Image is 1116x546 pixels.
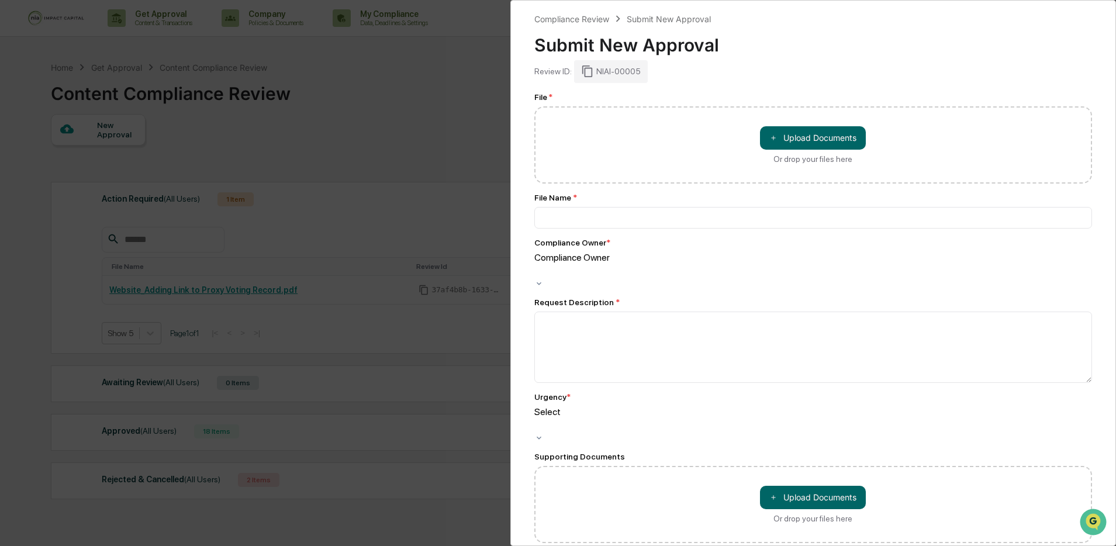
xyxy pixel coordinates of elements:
[12,89,33,110] img: 1746055101610-c473b297-6a78-478c-a979-82029cc54cd1
[534,392,571,402] div: Urgency
[23,147,75,159] span: Preclearance
[534,25,1093,56] div: Submit New Approval
[1079,507,1110,539] iframe: Open customer support
[534,193,1093,202] div: File Name
[534,67,572,76] div: Review ID:
[7,165,78,186] a: 🔎Data Lookup
[760,126,866,150] button: Or drop your files here
[574,60,648,82] div: NIAI-00005
[12,171,21,180] div: 🔎
[96,147,145,159] span: Attestations
[534,252,1093,263] div: Compliance Owner
[760,486,866,509] button: Or drop your files here
[116,198,141,207] span: Pylon
[534,238,610,247] div: Compliance Owner
[534,92,1093,102] div: File
[534,452,1093,461] div: Supporting Documents
[769,132,778,143] span: ＋
[773,154,852,164] div: Or drop your files here
[80,143,150,164] a: 🗄️Attestations
[40,89,192,101] div: Start new chat
[534,14,609,24] div: Compliance Review
[534,298,1093,307] div: Request Description
[40,101,148,110] div: We're available if you need us!
[12,148,21,158] div: 🖐️
[199,93,213,107] button: Start new chat
[82,198,141,207] a: Powered byPylon
[534,406,1093,417] div: Select
[773,514,852,523] div: Or drop your files here
[627,14,711,24] div: Submit New Approval
[23,170,74,181] span: Data Lookup
[12,25,213,43] p: How can we help?
[769,492,778,503] span: ＋
[7,143,80,164] a: 🖐️Preclearance
[85,148,94,158] div: 🗄️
